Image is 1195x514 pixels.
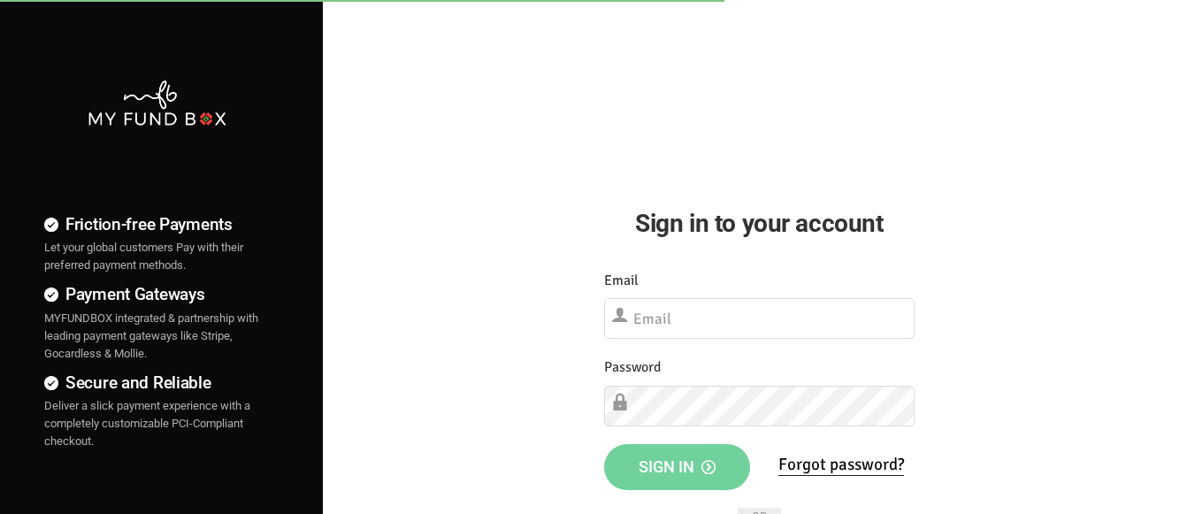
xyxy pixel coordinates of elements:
[44,311,258,360] span: MYFUNDBOX integrated & partnership with leading payment gateways like Stripe, Gocardless & Mollie.
[44,399,250,448] span: Deliver a slick payment experience with a completely customizable PCI-Compliant checkout.
[639,457,716,476] span: Sign in
[87,79,228,127] img: mfbwhite.png
[44,281,270,307] h4: Payment Gateways
[778,454,904,476] a: Forgot password?
[604,298,915,339] input: Email
[44,370,270,395] h4: Secure and Reliable
[604,357,661,379] label: Password
[604,270,639,292] label: Email
[44,241,243,272] span: Let your global customers Pay with their preferred payment methods.
[44,211,270,237] h4: Friction-free Payments
[604,204,915,242] h2: Sign in to your account
[604,444,751,490] button: Sign in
